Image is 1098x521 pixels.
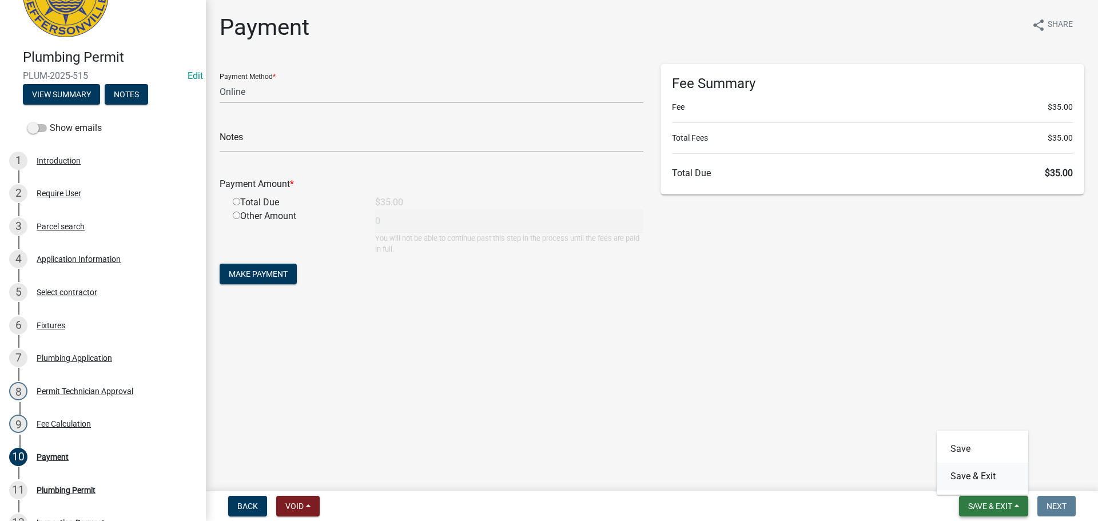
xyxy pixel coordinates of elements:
[37,189,81,197] div: Require User
[37,387,133,395] div: Permit Technician Approval
[37,453,69,461] div: Payment
[37,321,65,329] div: Fixtures
[27,121,102,135] label: Show emails
[9,217,27,236] div: 3
[276,496,320,516] button: Void
[9,250,27,268] div: 4
[9,481,27,499] div: 11
[23,49,197,66] h4: Plumbing Permit
[188,70,203,81] wm-modal-confirm: Edit Application Number
[672,132,1073,144] li: Total Fees
[237,502,258,511] span: Back
[211,177,652,191] div: Payment Amount
[37,420,91,428] div: Fee Calculation
[9,152,27,170] div: 1
[937,431,1028,495] div: Save & Exit
[37,354,112,362] div: Plumbing Application
[9,382,27,400] div: 8
[9,316,27,335] div: 6
[672,101,1073,113] li: Fee
[9,415,27,433] div: 9
[672,75,1073,92] h6: Fee Summary
[220,14,309,41] h1: Payment
[229,269,288,279] span: Make Payment
[1037,496,1076,516] button: Next
[1045,168,1073,178] span: $35.00
[220,264,297,284] button: Make Payment
[9,349,27,367] div: 7
[9,184,27,202] div: 2
[188,70,203,81] a: Edit
[9,283,27,301] div: 5
[224,196,367,209] div: Total Due
[1048,132,1073,144] span: $35.00
[9,448,27,466] div: 10
[37,288,97,296] div: Select contractor
[23,90,100,100] wm-modal-confirm: Summary
[1048,18,1073,32] span: Share
[23,70,183,81] span: PLUM-2025-515
[37,222,85,230] div: Parcel search
[105,84,148,105] button: Notes
[37,157,81,165] div: Introduction
[228,496,267,516] button: Back
[37,486,96,494] div: Plumbing Permit
[959,496,1028,516] button: Save & Exit
[1023,14,1082,36] button: shareShare
[968,502,1012,511] span: Save & Exit
[672,168,1073,178] h6: Total Due
[37,255,121,263] div: Application Information
[1048,101,1073,113] span: $35.00
[937,435,1028,463] button: Save
[1047,502,1067,511] span: Next
[1032,18,1045,32] i: share
[937,463,1028,490] button: Save & Exit
[105,90,148,100] wm-modal-confirm: Notes
[23,84,100,105] button: View Summary
[224,209,367,254] div: Other Amount
[285,502,304,511] span: Void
